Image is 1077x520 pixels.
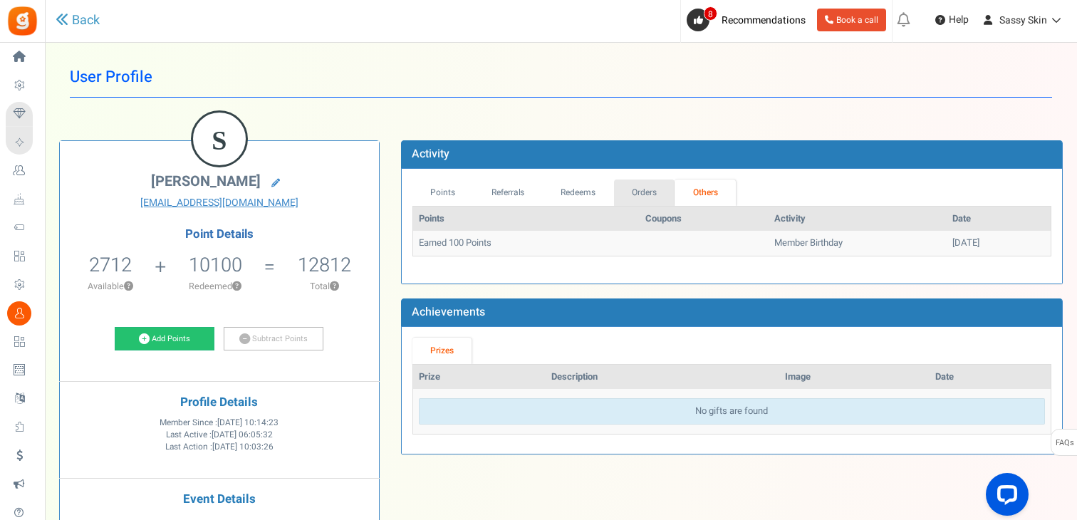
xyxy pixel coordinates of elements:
[60,228,379,241] h4: Point Details
[298,254,351,276] h5: 12812
[769,207,947,232] th: Activity
[930,9,974,31] a: Help
[413,365,546,390] th: Prize
[89,251,132,279] span: 2712
[193,113,246,168] figcaption: S
[71,396,368,410] h4: Profile Details
[232,282,241,291] button: ?
[704,6,717,21] span: 8
[330,282,339,291] button: ?
[930,365,1051,390] th: Date
[224,327,323,351] a: Subtract Points
[413,207,640,232] th: Points
[6,5,38,37] img: Gratisfaction
[640,207,769,232] th: Coupons
[277,280,372,293] p: Total
[71,196,368,210] a: [EMAIL_ADDRESS][DOMAIN_NAME]
[217,417,279,429] span: [DATE] 10:14:23
[412,338,472,364] a: Prizes
[160,417,279,429] span: Member Since :
[687,9,811,31] a: 8 Recommendations
[952,236,1045,250] div: [DATE]
[166,429,273,441] span: Last Active :
[412,303,485,321] b: Achievements
[543,180,614,206] a: Redeems
[189,254,242,276] h5: 10100
[546,365,779,390] th: Description
[413,231,640,256] td: Earned 100 Points
[1055,430,1074,457] span: FAQs
[473,180,543,206] a: Referrals
[212,441,274,453] span: [DATE] 10:03:26
[817,9,886,31] a: Book a call
[722,13,806,28] span: Recommendations
[124,282,133,291] button: ?
[779,365,930,390] th: Image
[412,145,449,162] b: Activity
[412,180,474,206] a: Points
[999,13,1047,28] span: Sassy Skin
[151,171,261,192] span: [PERSON_NAME]
[419,398,1045,425] div: No gifts are found
[115,327,214,351] a: Add Points
[945,13,969,27] span: Help
[67,280,154,293] p: Available
[70,57,1052,98] h1: User Profile
[675,180,736,206] a: Others
[165,441,274,453] span: Last Action :
[614,180,675,206] a: Orders
[769,231,947,256] td: Member Birthday
[947,207,1051,232] th: Date
[71,493,368,506] h4: Event Details
[212,429,273,441] span: [DATE] 06:05:32
[168,280,263,293] p: Redeemed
